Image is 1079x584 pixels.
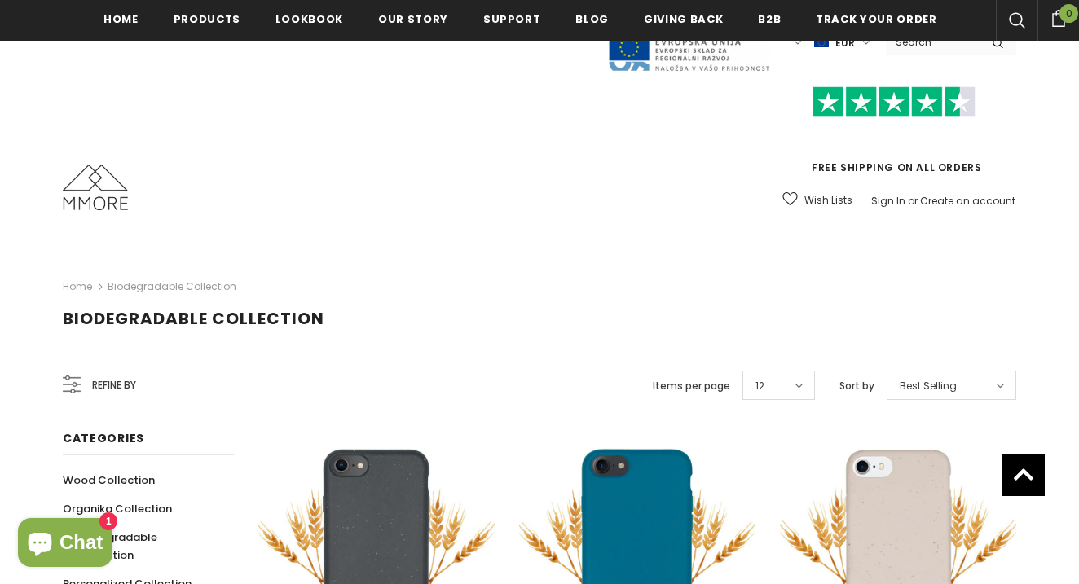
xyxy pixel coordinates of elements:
span: B2B [758,11,781,27]
a: Create an account [920,194,1015,208]
span: or [908,194,918,208]
img: Javni Razpis [607,13,770,72]
label: Items per page [653,378,730,394]
span: Biodegradable Collection [63,307,324,330]
span: Track your order [816,11,936,27]
a: Organika Collection [63,494,172,523]
span: FREE SHIPPING ON ALL ORDERS [772,94,1016,174]
img: Trust Pilot Stars [813,86,976,118]
span: 0 [1059,4,1078,23]
span: Home [103,11,139,27]
span: Lookbook [275,11,343,27]
input: Search Site [886,30,980,54]
a: Biodegradable Collection [63,523,216,569]
span: Giving back [644,11,723,27]
a: Home [63,277,92,296]
a: Biodegradable Collection [108,279,236,293]
a: Wish Lists [782,186,852,214]
a: Sign In [871,194,905,208]
a: Wood Collection [63,466,155,494]
img: MMORE Cases [63,165,128,210]
span: Organika Collection [63,501,172,516]
span: Our Story [378,11,448,27]
span: Wood Collection [63,472,155,488]
span: Blog [575,11,609,27]
label: Sort by [839,378,874,394]
span: EUR [835,35,855,51]
span: 12 [755,378,764,394]
span: Products [174,11,240,27]
span: Refine by [92,376,136,394]
a: Javni Razpis [607,35,770,49]
span: Best Selling [900,378,957,394]
inbox-online-store-chat: Shopify online store chat [13,518,117,571]
a: 0 [1037,7,1079,27]
span: Wish Lists [804,192,852,209]
span: Categories [63,430,144,446]
span: support [483,11,541,27]
iframe: Customer reviews powered by Trustpilot [772,117,1016,160]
